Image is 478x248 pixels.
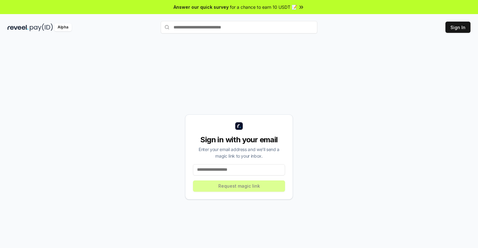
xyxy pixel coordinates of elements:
[445,22,470,33] button: Sign In
[193,135,285,145] div: Sign in with your email
[30,23,53,31] img: pay_id
[193,146,285,159] div: Enter your email address and we’ll send a magic link to your inbox.
[8,23,29,31] img: reveel_dark
[174,4,229,10] span: Answer our quick survey
[54,23,72,31] div: Alpha
[230,4,297,10] span: for a chance to earn 10 USDT 📝
[235,122,243,130] img: logo_small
